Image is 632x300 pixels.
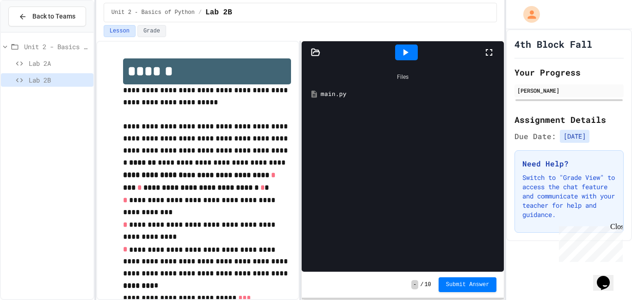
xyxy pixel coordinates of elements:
[8,6,86,26] button: Back to Teams
[205,7,232,18] span: Lab 2B
[112,9,195,16] span: Unit 2 - Basics of Python
[4,4,64,59] div: Chat with us now!Close
[522,173,616,219] p: Switch to "Grade View" to access the chat feature and communicate with your teacher for help and ...
[420,281,423,288] span: /
[514,66,624,79] h2: Your Progress
[424,281,431,288] span: 10
[514,131,556,142] span: Due Date:
[29,75,90,85] span: Lab 2B
[24,42,90,51] span: Unit 2 - Basics of Python
[198,9,202,16] span: /
[514,4,542,25] div: My Account
[555,223,623,262] iframe: chat widget
[29,58,90,68] span: Lab 2A
[514,113,624,126] h2: Assignment Details
[517,86,621,95] div: [PERSON_NAME]
[439,277,497,292] button: Submit Answer
[514,38,592,51] h1: 4th Block Fall
[137,25,166,37] button: Grade
[411,280,418,289] span: -
[321,89,498,99] div: main.py
[306,68,499,86] div: Files
[593,263,623,291] iframe: chat widget
[104,25,136,37] button: Lesson
[560,130,589,143] span: [DATE]
[522,158,616,169] h3: Need Help?
[32,12,75,21] span: Back to Teams
[446,281,489,288] span: Submit Answer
